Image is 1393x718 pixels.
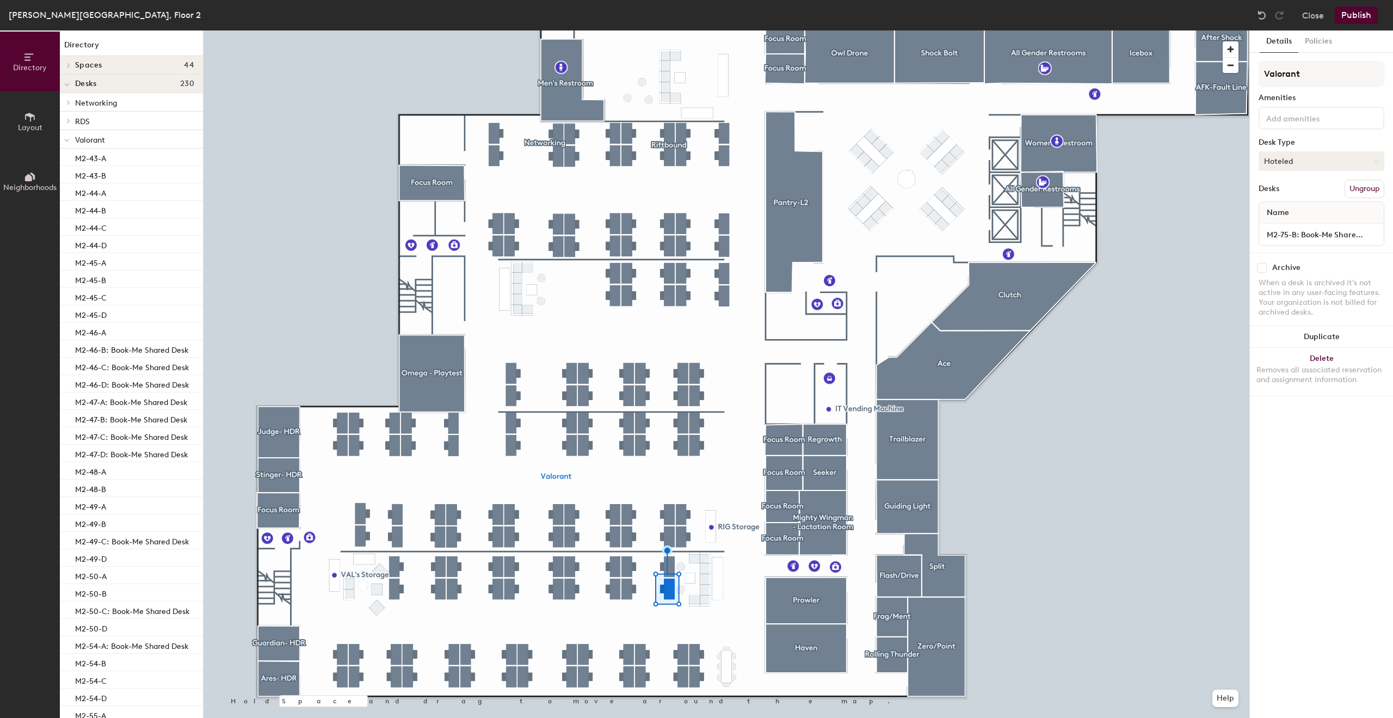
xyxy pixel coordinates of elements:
[1272,263,1300,272] div: Archive
[75,656,106,668] p: M2-54-B
[75,79,96,88] span: Desks
[1259,94,1384,102] div: Amenities
[1250,326,1393,348] button: Duplicate
[75,395,188,407] p: M2-47-A: Book-Me Shared Desk
[75,117,90,126] span: RDS
[13,63,47,72] span: Directory
[1261,203,1295,223] span: Name
[1259,151,1384,171] button: Hoteled
[75,551,107,564] p: M2-49-D
[3,183,57,192] span: Neighborhoods
[9,8,201,22] div: [PERSON_NAME][GEOGRAPHIC_DATA], Floor 2
[1256,365,1386,385] div: Removes all associated reservation and assignment information
[18,123,42,132] span: Layout
[75,168,106,181] p: M2-43-B
[1259,278,1384,317] div: When a desk is archived it's not active in any user-facing features. Your organization is not bil...
[180,79,194,88] span: 230
[75,377,189,390] p: M2-46-D: Book-Me Shared Desk
[75,325,106,337] p: M2-46-A
[1264,111,1362,124] input: Add amenities
[1345,180,1384,198] button: Ungroup
[1261,227,1382,242] input: Unnamed desk
[60,39,203,56] h1: Directory
[75,429,188,442] p: M2-47-C: Book-Me Shared Desk
[75,569,107,581] p: M2-50-A
[75,412,188,425] p: M2-47-B: Book-Me Shared Desk
[75,273,106,285] p: M2-45-B
[75,238,107,250] p: M2-44-D
[1298,30,1339,53] button: Policies
[75,447,188,459] p: M2-47-D: Book-Me Shared Desk
[75,290,107,303] p: M2-45-C
[75,534,189,547] p: M2-49-C: Book-Me Shared Desk
[1302,7,1324,24] button: Close
[1212,690,1238,707] button: Help
[1260,30,1298,53] button: Details
[75,220,107,233] p: M2-44-C
[1250,348,1393,396] button: DeleteRemoves all associated reservation and assignment information
[75,255,106,268] p: M2-45-A
[75,360,189,372] p: M2-46-C: Book-Me Shared Desk
[1256,10,1267,21] img: Undo
[75,517,106,529] p: M2-49-B
[75,99,117,108] span: Networking
[75,621,107,634] p: M2-50-D
[184,61,194,70] span: 44
[75,604,190,616] p: M2-50-C: Book-Me Shared Desk
[75,499,106,512] p: M2-49-A
[1335,7,1378,24] button: Publish
[75,586,107,599] p: M2-50-B
[75,482,106,494] p: M2-48-B
[75,151,106,163] p: M2-43-A
[75,186,106,198] p: M2-44-A
[75,342,189,355] p: M2-46-B: Book-Me Shared Desk
[75,464,106,477] p: M2-48-A
[75,673,107,686] p: M2-54-C
[75,61,102,70] span: Spaces
[75,691,107,703] p: M2-54-D
[1259,185,1279,193] div: Desks
[1259,138,1384,147] div: Desk Type
[75,639,189,651] p: M2-54-A: Book-Me Shared Desk
[75,308,107,320] p: M2-45-D
[75,203,106,216] p: M2-44-B
[75,136,105,145] span: Valorant
[1274,10,1285,21] img: Redo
